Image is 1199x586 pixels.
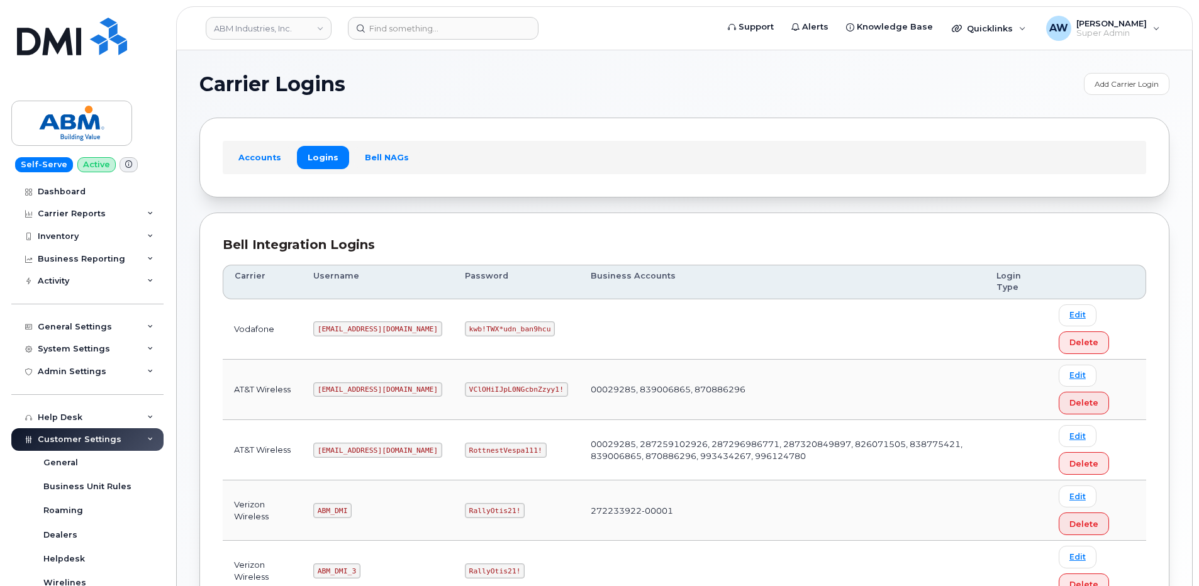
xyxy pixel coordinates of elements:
button: Delete [1059,331,1109,354]
code: VClOHiIJpL0NGcbnZzyy1! [465,382,568,397]
a: Add Carrier Login [1084,73,1169,95]
td: AT&T Wireless [223,360,302,420]
code: [EMAIL_ADDRESS][DOMAIN_NAME] [313,443,442,458]
th: Carrier [223,265,302,299]
th: Business Accounts [579,265,986,299]
th: Login Type [985,265,1047,299]
a: Edit [1059,365,1096,387]
code: ABM_DMI [313,503,352,518]
th: Password [454,265,579,299]
span: Delete [1069,518,1098,530]
th: Username [302,265,454,299]
button: Delete [1059,392,1109,414]
a: Edit [1059,425,1096,447]
a: Logins [297,146,349,169]
td: 272233922-00001 [579,480,986,541]
code: RallyOtis21! [465,563,525,578]
span: Delete [1069,458,1098,470]
a: Bell NAGs [354,146,420,169]
span: Delete [1069,336,1098,348]
code: [EMAIL_ADDRESS][DOMAIN_NAME] [313,382,442,397]
td: Vodafone [223,299,302,360]
span: Carrier Logins [199,75,345,94]
a: Edit [1059,304,1096,326]
code: RottnestVespa111! [465,443,547,458]
a: Accounts [228,146,292,169]
td: AT&T Wireless [223,420,302,480]
td: 00029285, 287259102926, 287296986771, 287320849897, 826071505, 838775421, 839006865, 870886296, 9... [579,420,986,480]
code: kwb!TWX*udn_ban9hcu [465,321,555,336]
span: Delete [1069,397,1098,409]
div: Bell Integration Logins [223,236,1146,254]
button: Delete [1059,452,1109,475]
code: [EMAIL_ADDRESS][DOMAIN_NAME] [313,321,442,336]
code: ABM_DMI_3 [313,563,360,578]
td: 00029285, 839006865, 870886296 [579,360,986,420]
a: Edit [1059,546,1096,568]
code: RallyOtis21! [465,503,525,518]
td: Verizon Wireless [223,480,302,541]
a: Edit [1059,485,1096,507]
button: Delete [1059,512,1109,535]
